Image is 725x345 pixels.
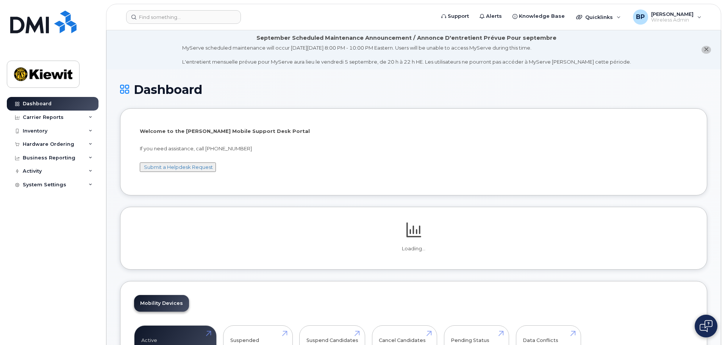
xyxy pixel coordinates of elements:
[256,34,556,42] div: September Scheduled Maintenance Announcement / Annonce D'entretient Prévue Pour septembre
[134,245,693,252] p: Loading...
[140,162,216,172] button: Submit a Helpdesk Request
[182,44,631,66] div: MyServe scheduled maintenance will occur [DATE][DATE] 8:00 PM - 10:00 PM Eastern. Users will be u...
[134,295,189,312] a: Mobility Devices
[120,83,707,96] h1: Dashboard
[700,320,712,332] img: Open chat
[702,46,711,54] button: close notification
[140,128,687,135] p: Welcome to the [PERSON_NAME] Mobile Support Desk Portal
[144,164,213,170] a: Submit a Helpdesk Request
[140,145,687,152] p: If you need assistance, call [PHONE_NUMBER]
